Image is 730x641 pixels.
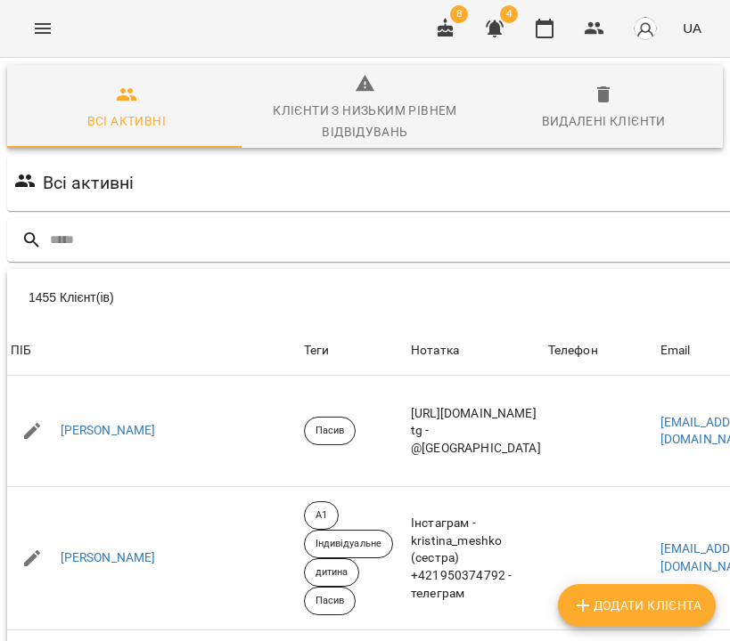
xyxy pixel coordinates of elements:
[548,340,653,361] span: Телефон
[11,340,31,361] div: Sort
[29,281,461,313] div: 1455 Клієнт(ів)
[11,340,31,361] div: ПІБ
[500,5,518,23] span: 4
[304,587,357,615] div: Пасив
[407,376,545,486] td: [URL][DOMAIN_NAME] tg - @[GEOGRAPHIC_DATA]
[304,501,339,530] div: А1
[304,558,360,587] div: дитина
[304,417,357,445] div: Пасив
[542,110,666,132] div: Видалені клієнти
[304,340,404,361] div: Теги
[548,340,598,361] div: Телефон
[316,508,327,523] p: А1
[257,100,474,142] div: Клієнти з низьким рівнем відвідувань
[558,584,716,627] button: Додати клієнта
[407,487,545,630] td: Інстаграм - kristina_meshko (сестра) +421950374792 - телеграм
[411,340,541,361] div: Нотатка
[660,340,691,361] div: Email
[660,340,691,361] div: Sort
[87,110,166,132] div: Всі активні
[61,422,156,440] a: [PERSON_NAME]
[683,19,701,37] span: UA
[316,537,381,552] p: Індивідуальне
[316,565,349,580] p: дитина
[633,16,658,41] img: avatar_s.png
[304,530,393,558] div: Індивідуальне
[572,595,701,616] span: Додати клієнта
[43,169,135,197] h6: Всі активні
[450,5,468,23] span: 8
[61,549,156,567] a: [PERSON_NAME]
[676,12,709,45] button: UA
[316,424,345,439] p: Пасив
[316,594,345,609] p: Пасив
[548,340,598,361] div: Sort
[11,340,297,361] span: ПІБ
[21,7,64,50] button: Menu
